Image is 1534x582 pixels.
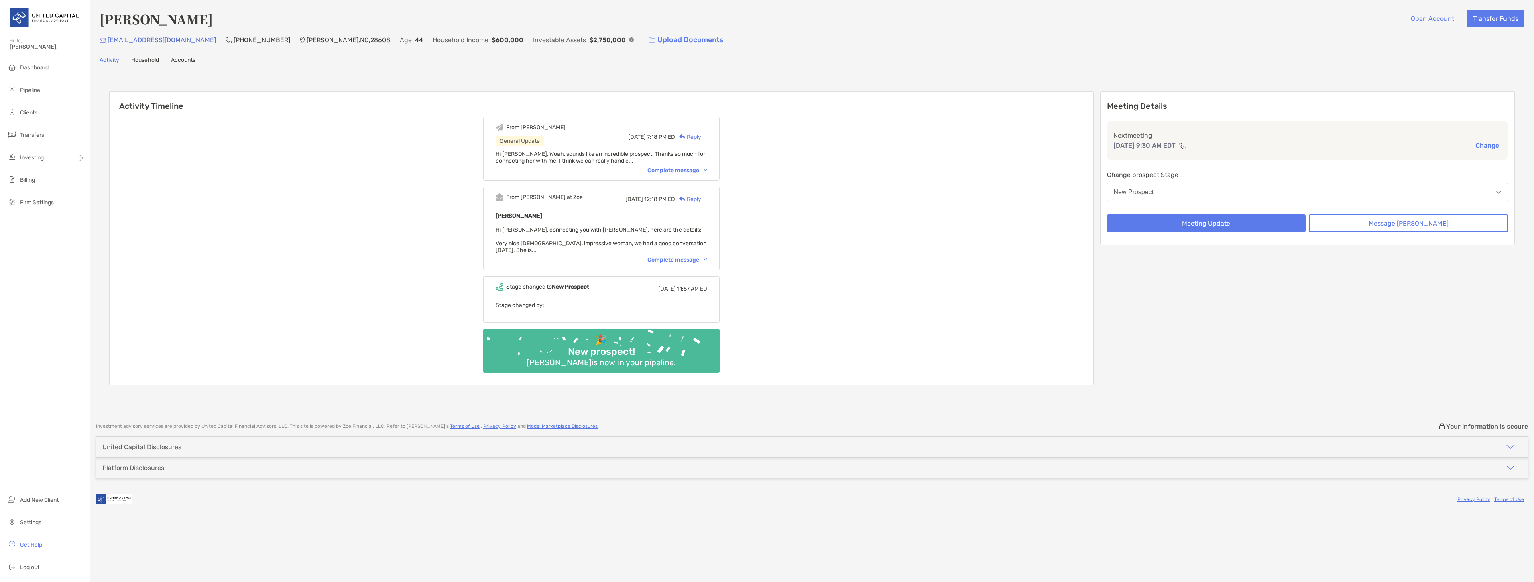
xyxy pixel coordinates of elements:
span: 7:18 PM ED [647,134,675,140]
div: From [PERSON_NAME] at Zoe [506,194,583,201]
p: 44 [415,35,423,45]
span: Clients [20,109,37,116]
img: billing icon [7,175,17,184]
img: transfers icon [7,130,17,139]
img: icon arrow [1506,442,1515,452]
p: $2,750,000 [589,35,626,45]
img: Location Icon [300,37,305,43]
a: Model Marketplace Disclosures [527,423,598,429]
span: [PERSON_NAME]! [10,43,85,50]
a: Terms of Use [450,423,480,429]
button: Transfer Funds [1467,10,1524,27]
div: Platform Disclosures [102,464,164,472]
p: Age [400,35,412,45]
p: [PHONE_NUMBER] [234,35,290,45]
span: [DATE] [628,134,646,140]
span: Billing [20,177,35,183]
p: Stage changed by: [496,300,707,310]
p: [DATE] 9:30 AM EDT [1113,140,1176,151]
img: Email Icon [100,38,106,43]
a: Activity [100,57,119,65]
span: Dashboard [20,64,49,71]
p: Investable Assets [533,35,586,45]
p: [PERSON_NAME] , NC , 28608 [307,35,390,45]
img: United Capital Logo [10,3,80,32]
span: Get Help [20,541,42,548]
h4: [PERSON_NAME] [100,10,213,28]
span: [DATE] [625,196,643,203]
div: Reply [675,195,701,203]
span: Pipeline [20,87,40,94]
button: Meeting Update [1107,214,1306,232]
img: communication type [1179,142,1186,149]
button: Open Account [1404,10,1460,27]
span: Hi [PERSON_NAME], connecting you with [PERSON_NAME], here are the details: Very nice [DEMOGRAPHIC... [496,226,706,254]
img: Open dropdown arrow [1496,191,1501,194]
button: Message [PERSON_NAME] [1309,214,1508,232]
span: [DATE] [658,285,676,292]
img: Confetti [483,329,720,366]
b: New Prospect [552,283,589,290]
div: General Update [496,136,544,146]
span: Hi [PERSON_NAME], Woah, sounds like an incredible prospect! Thanks so much for connecting her wit... [496,151,705,164]
button: Change [1473,141,1501,150]
p: $600,000 [492,35,523,45]
img: Event icon [496,193,503,201]
img: add_new_client icon [7,494,17,504]
div: Reply [675,133,701,141]
p: Investment advisory services are provided by United Capital Financial Advisors, LLC . This site i... [96,423,599,429]
p: Household Income [433,35,488,45]
p: [EMAIL_ADDRESS][DOMAIN_NAME] [108,35,216,45]
div: New Prospect [1114,189,1154,196]
img: dashboard icon [7,62,17,72]
b: [PERSON_NAME] [496,212,542,219]
span: Add New Client [20,497,59,503]
img: icon arrow [1506,463,1515,472]
img: Reply icon [679,197,685,202]
span: Log out [20,564,39,571]
img: pipeline icon [7,85,17,94]
img: Event icon [496,283,503,291]
img: investing icon [7,152,17,162]
div: New prospect! [565,346,638,358]
button: New Prospect [1107,183,1508,201]
img: get-help icon [7,539,17,549]
img: logout icon [7,562,17,572]
div: United Capital Disclosures [102,443,181,451]
a: Privacy Policy [483,423,516,429]
p: Meeting Details [1107,101,1508,111]
span: 12:18 PM ED [644,196,675,203]
p: Change prospect Stage [1107,170,1508,180]
div: [PERSON_NAME] is now in your pipeline. [523,358,679,367]
p: Your information is secure [1446,423,1528,430]
span: Firm Settings [20,199,54,206]
span: 11:57 AM ED [677,285,707,292]
span: Settings [20,519,41,526]
img: button icon [649,37,655,43]
div: Complete message [647,167,707,174]
span: Transfers [20,132,44,138]
div: Complete message [647,256,707,263]
h6: Activity Timeline [110,92,1093,111]
a: Privacy Policy [1457,497,1490,502]
a: Terms of Use [1494,497,1524,502]
div: Stage changed to [506,283,589,290]
img: settings icon [7,517,17,527]
img: Event icon [496,124,503,131]
a: Household [131,57,159,65]
img: Reply icon [679,134,685,140]
img: Chevron icon [704,169,707,171]
img: clients icon [7,107,17,117]
img: firm-settings icon [7,197,17,207]
img: Info Icon [629,37,634,42]
img: Chevron icon [704,258,707,261]
div: 🎉 [592,334,610,346]
span: Investing [20,154,44,161]
p: Next meeting [1113,130,1502,140]
img: company logo [96,490,132,509]
div: From [PERSON_NAME] [506,124,566,131]
img: Phone Icon [226,37,232,43]
a: Accounts [171,57,195,65]
a: Upload Documents [643,31,729,49]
